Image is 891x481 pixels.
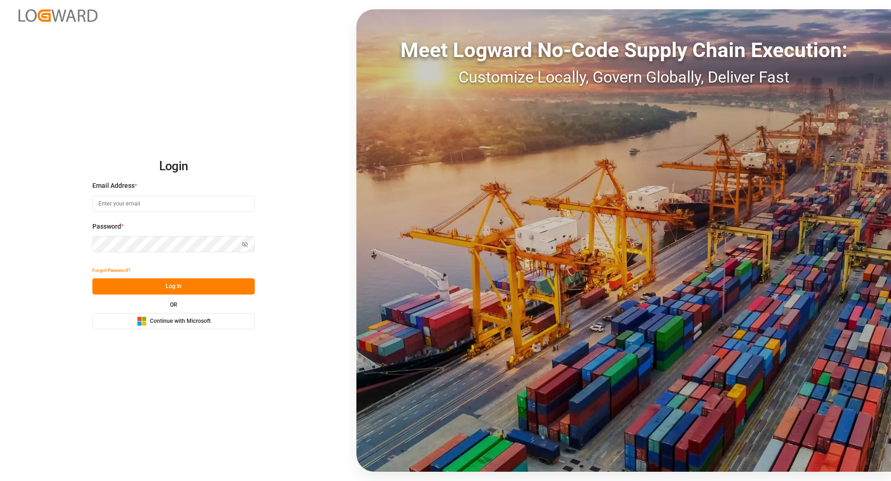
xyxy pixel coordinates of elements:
span: Continue with Microsoft [150,317,211,326]
button: Continue with Microsoft [92,313,255,329]
img: Logward_new_orange.png [19,9,97,22]
div: Meet Logward No-Code Supply Chain Execution: [356,35,891,65]
div: Customize Locally, Govern Globally, Deliver Fast [356,65,891,89]
small: OR [170,302,177,308]
span: Email Address [92,181,135,191]
input: Enter your email [92,196,255,212]
button: Forgot Password? [92,262,130,278]
span: Password [92,222,121,231]
h2: Login [92,152,255,181]
button: Log In [92,278,255,295]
